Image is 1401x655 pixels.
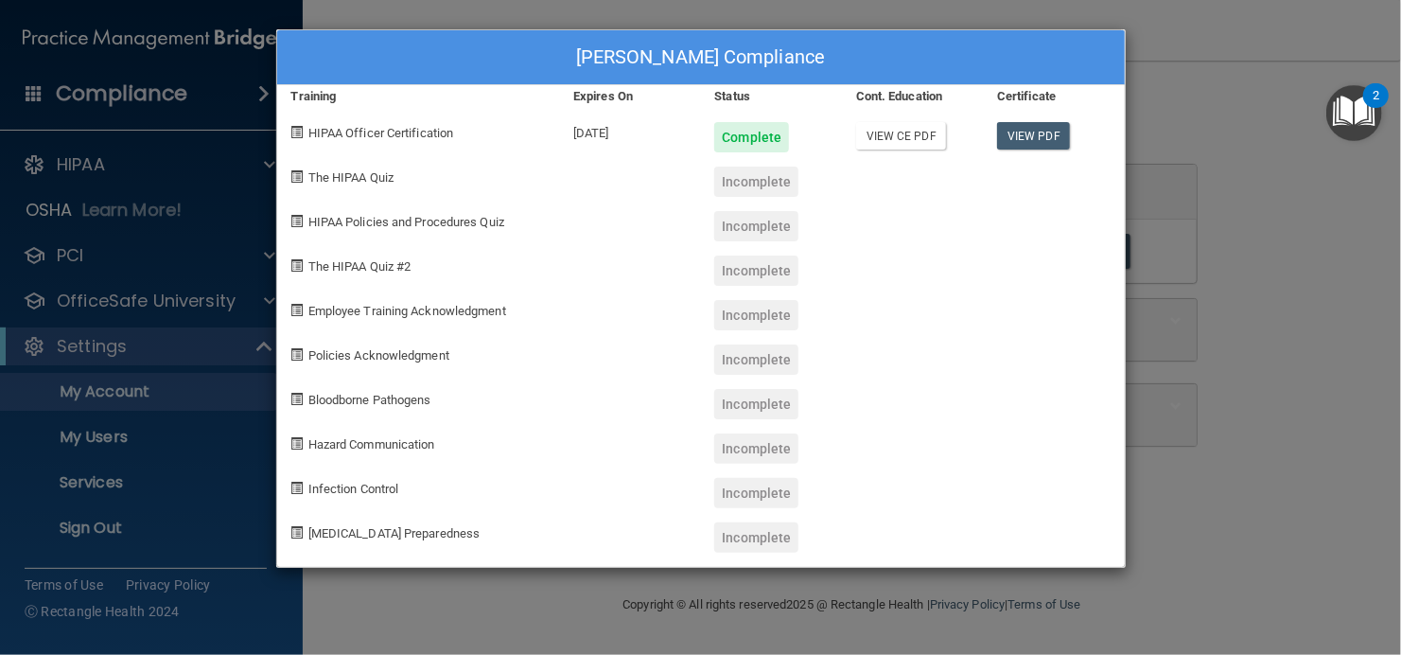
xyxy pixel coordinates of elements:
[1306,524,1378,596] iframe: Drift Widget Chat Controller
[559,85,700,108] div: Expires On
[700,85,841,108] div: Status
[308,304,506,318] span: Employee Training Acknowledgment
[1326,85,1382,141] button: Open Resource Center, 2 new notifications
[714,389,798,419] div: Incomplete
[714,478,798,508] div: Incomplete
[1373,96,1379,120] div: 2
[308,170,394,185] span: The HIPAA Quiz
[308,437,435,451] span: Hazard Communication
[842,85,983,108] div: Cont. Education
[277,30,1125,85] div: [PERSON_NAME] Compliance
[714,167,798,197] div: Incomplete
[714,434,798,464] div: Incomplete
[983,85,1124,108] div: Certificate
[308,259,412,274] span: The HIPAA Quiz #2
[714,122,789,152] div: Complete
[308,126,454,140] span: HIPAA Officer Certification
[714,256,798,286] div: Incomplete
[308,215,504,229] span: HIPAA Policies and Procedures Quiz
[714,211,798,241] div: Incomplete
[277,85,560,108] div: Training
[308,348,449,363] span: Policies Acknowledgment
[308,393,431,407] span: Bloodborne Pathogens
[714,300,798,330] div: Incomplete
[997,122,1070,150] a: View PDF
[559,108,700,152] div: [DATE]
[856,122,946,150] a: View CE PDF
[714,522,798,553] div: Incomplete
[714,345,798,375] div: Incomplete
[308,526,481,540] span: [MEDICAL_DATA] Preparedness
[308,482,399,496] span: Infection Control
